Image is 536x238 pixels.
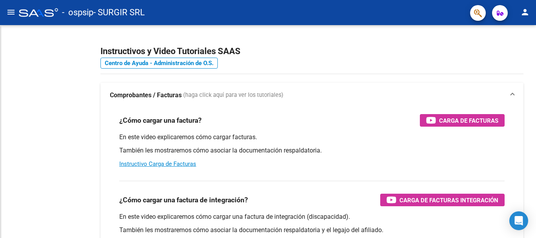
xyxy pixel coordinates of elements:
span: Carga de Facturas [439,116,498,125]
strong: Comprobantes / Facturas [110,91,182,100]
a: Instructivo Carga de Facturas [119,160,196,167]
mat-icon: person [520,7,530,17]
span: (haga click aquí para ver los tutoriales) [183,91,283,100]
button: Carga de Facturas [420,114,505,127]
span: - ospsip [62,4,93,21]
span: Carga de Facturas Integración [399,195,498,205]
h3: ¿Cómo cargar una factura de integración? [119,194,248,205]
mat-expansion-panel-header: Comprobantes / Facturas (haga click aquí para ver los tutoriales) [100,83,523,108]
a: Centro de Ayuda - Administración de O.S. [100,58,218,69]
p: También les mostraremos cómo asociar la documentación respaldatoria. [119,146,505,155]
div: Open Intercom Messenger [509,211,528,230]
p: En este video explicaremos cómo cargar facturas. [119,133,505,142]
h2: Instructivos y Video Tutoriales SAAS [100,44,523,59]
button: Carga de Facturas Integración [380,194,505,206]
p: También les mostraremos cómo asociar la documentación respaldatoria y el legajo del afiliado. [119,226,505,234]
p: En este video explicaremos cómo cargar una factura de integración (discapacidad). [119,213,505,221]
mat-icon: menu [6,7,16,17]
span: - SURGIR SRL [93,4,145,21]
h3: ¿Cómo cargar una factura? [119,115,202,126]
